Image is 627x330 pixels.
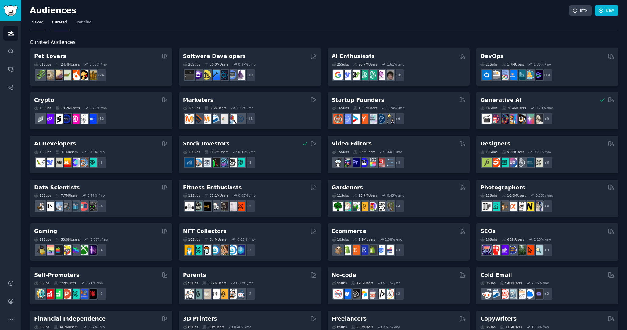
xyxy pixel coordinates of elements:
h2: Data Scientists [34,184,80,192]
img: deepdream [499,114,509,124]
img: daddit [185,289,194,299]
h2: Gardeners [332,184,363,192]
div: 3.4M Users [204,237,227,242]
img: dogbreed [87,70,97,80]
img: bigseo [193,114,202,124]
img: software [185,70,194,80]
img: AItoolsCatalog [350,70,360,80]
img: workout [202,202,211,211]
a: Trending [73,18,94,30]
img: AskMarketing [202,114,211,124]
img: Docker_DevOps [499,70,509,80]
div: 13.9M Users [353,106,377,110]
img: defi_ [87,114,97,124]
div: + 9 [540,112,553,125]
img: aws_cdk [525,70,534,80]
img: AskComputerScience [227,70,237,80]
div: -0.07 % /mo [89,237,108,242]
img: AIDevelopersSociety [87,158,97,167]
div: 13 Sub s [34,193,51,198]
img: EntrepreneurRideAlong [333,114,343,124]
div: + 4 [94,244,107,256]
h2: Crypto [34,96,54,104]
div: 20.7M Users [353,62,377,66]
img: web3 [62,114,71,124]
div: 1.24 % /mo [387,106,404,110]
div: 0.28 % /mo [89,106,107,110]
img: elixir [236,70,245,80]
div: + 3 [392,244,404,256]
div: 20.4M Users [502,106,526,110]
img: UX_Design [533,158,543,167]
img: betatests [79,289,88,299]
img: googleads [219,114,228,124]
img: leopardgeckos [53,70,63,80]
img: TestMyApp [87,289,97,299]
img: parentsofmultiples [227,289,237,299]
img: ethfinance [36,114,45,124]
div: 722k Users [54,281,76,285]
div: 15 Sub s [183,150,200,154]
img: nocode [333,289,343,299]
img: CryptoArt [219,245,228,255]
img: beyondthebump [202,289,211,299]
img: UI_Design [499,158,509,167]
div: 0.65 % /mo [89,62,107,66]
div: 13.2M Users [202,281,226,285]
div: 18 Sub s [183,106,200,110]
div: 10 Sub s [480,237,497,242]
img: Trading [210,158,220,167]
img: premiere [350,158,360,167]
img: sales [482,289,492,299]
div: 9 Sub s [332,281,347,285]
span: Curated [52,20,67,25]
img: Adalo [385,289,394,299]
h2: AI Developers [34,140,76,148]
div: 19 Sub s [34,106,51,110]
div: + 24 [94,69,107,81]
div: 1.58 % /mo [385,237,402,242]
div: + 11 [243,112,256,125]
div: 0.45 % /mo [387,193,404,198]
div: 21 Sub s [480,62,497,66]
img: llmops [79,158,88,167]
div: + 2 [392,287,404,300]
img: DreamBooth [533,114,543,124]
img: B2BSaaS [525,289,534,299]
div: -0.05 % /mo [236,237,255,242]
img: flowers [367,202,377,211]
img: PlatformEngineers [533,70,543,80]
img: weightroom [210,202,220,211]
div: 2.46 % /mo [88,150,105,154]
div: 0.37 % /mo [238,62,256,66]
div: 15 Sub s [332,150,349,154]
img: Forex [202,158,211,167]
img: Rag [53,158,63,167]
div: 1.9M Users [353,237,375,242]
h2: Software Developers [183,52,246,60]
div: 31 Sub s [34,62,51,66]
img: Etsy [350,245,360,255]
img: reactnative [219,70,228,80]
div: + 2 [94,287,107,300]
div: + 8 [392,156,404,169]
div: 2.95 % /mo [532,281,549,285]
img: reviewmyshopify [367,245,377,255]
img: OpenAIDev [376,70,385,80]
div: 19.2M Users [56,106,80,110]
img: finalcutpro [367,158,377,167]
img: nocodelowcode [367,289,377,299]
img: The_SEO [533,245,543,255]
img: statistics [53,202,63,211]
img: AWS_Certified_Experts [491,70,500,80]
img: sdforall [508,114,517,124]
img: DeepSeek [45,158,54,167]
img: GoogleSearchConsole [525,245,534,255]
div: 7.7M Users [56,193,78,198]
img: ecommercemarketing [376,245,385,255]
img: canon [516,202,526,211]
img: azuredevops [482,70,492,80]
img: Emailmarketing [491,289,500,299]
div: 5.21 % /mo [85,281,103,285]
span: Trending [76,20,91,25]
